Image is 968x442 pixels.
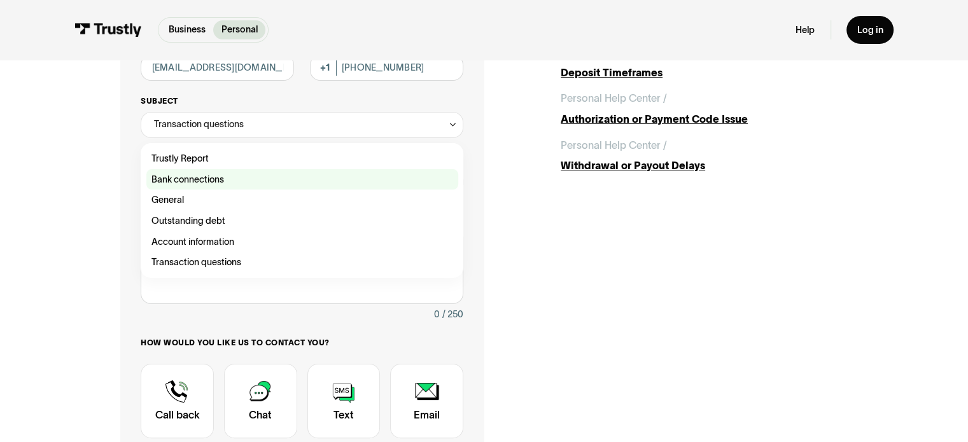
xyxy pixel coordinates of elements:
[561,158,848,174] div: Withdrawal or Payout Delays
[74,23,142,37] img: Trustly Logo
[141,338,463,348] label: How would you like us to contact you?
[151,151,209,167] span: Trustly Report
[151,213,225,229] span: Outstanding debt
[221,23,258,36] p: Personal
[169,23,206,36] p: Business
[151,254,241,270] span: Transaction questions
[561,65,848,81] div: Deposit Timeframes
[161,20,214,39] a: Business
[141,112,463,138] div: Transaction questions
[561,137,848,174] a: Personal Help Center /Withdrawal or Payout Delays
[141,55,294,81] input: alex@mail.com
[141,138,463,278] nav: Transaction questions
[561,90,667,106] div: Personal Help Center /
[442,307,463,322] div: / 250
[561,44,848,80] a: Personal Help Center /Deposit Timeframes
[434,307,440,322] div: 0
[561,90,848,127] a: Personal Help Center /Authorization or Payment Code Issue
[151,234,234,250] span: Account information
[310,55,463,81] input: (555) 555-5555
[846,16,894,43] a: Log in
[796,24,815,36] a: Help
[154,116,244,132] div: Transaction questions
[857,24,883,36] div: Log in
[151,172,224,188] span: Bank connections
[213,20,265,39] a: Personal
[141,96,463,106] label: Subject
[561,137,667,153] div: Personal Help Center /
[151,192,184,208] span: General
[561,111,848,127] div: Authorization or Payment Code Issue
